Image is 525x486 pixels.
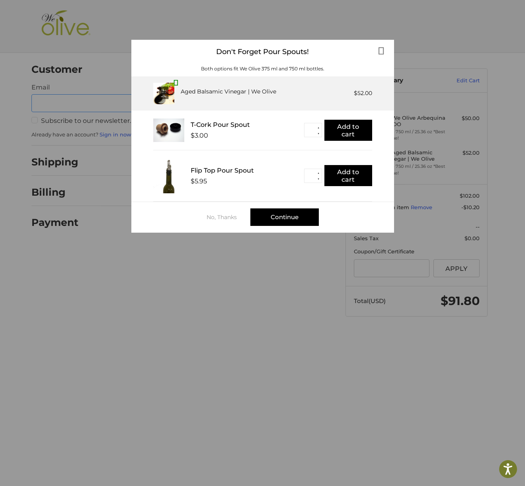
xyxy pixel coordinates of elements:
[191,177,207,185] div: $5.95
[153,158,184,193] img: FTPS_bottle__43406.1705089544.233.225.jpg
[316,124,322,130] button: ▲
[181,87,276,96] div: Aged Balsamic Vinegar | We Olive
[324,165,372,186] button: Add to cart
[354,89,372,97] div: $52.00
[92,10,101,20] button: Open LiveChat chat widget
[131,40,394,64] div: Don't Forget Pour Spouts!
[191,167,304,174] div: Flip Top Pour Spout
[316,130,322,136] button: ▼
[316,176,322,182] button: ▼
[131,65,394,72] div: Both options fit We Olive 375 ml and 750 ml bottles.
[191,121,304,128] div: T-Cork Pour Spout
[324,120,372,141] button: Add to cart
[316,170,322,176] button: ▲
[207,214,250,220] div: No, Thanks
[153,119,184,142] img: T_Cork__22625.1711686153.233.225.jpg
[191,132,208,139] div: $3.00
[11,12,90,18] p: We're away right now. Please check back later!
[250,208,319,226] div: Continue
[459,465,525,486] iframe: Google Customer Reviews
